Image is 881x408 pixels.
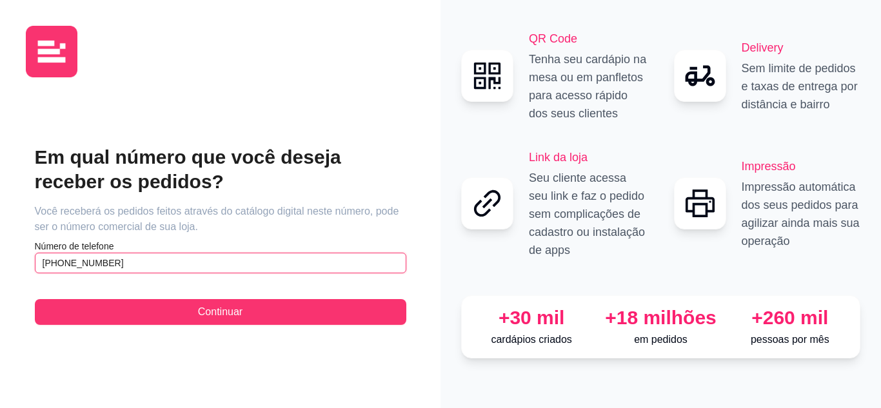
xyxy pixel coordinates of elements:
[529,50,648,122] p: Tenha seu cardápio na mesa ou em panfletos para acesso rápido dos seus clientes
[529,30,648,48] h2: QR Code
[26,26,77,77] img: logo
[601,306,720,329] div: +18 milhões
[529,169,648,259] p: Seu cliente acessa seu link e faz o pedido sem complicações de cadastro ou instalação de apps
[742,178,861,250] p: Impressão automática dos seus pedidos para agilizar ainda mais sua operação
[742,39,861,57] h2: Delivery
[742,157,861,175] h2: Impressão
[731,332,849,347] p: pessoas por mês
[35,299,406,325] button: Continuar
[731,306,849,329] div: +260 mil
[472,306,591,329] div: +30 mil
[529,148,648,166] h2: Link da loja
[35,240,406,253] article: Número de telefone
[601,332,720,347] p: em pedidos
[35,145,406,194] h2: Em qual número que você deseja receber os pedidos?
[35,204,406,235] article: Você receberá os pedidos feitos através do catálogo digital neste número, pode ser o número comer...
[742,59,861,113] p: Sem limite de pedidos e taxas de entrega por distância e bairro
[198,304,243,320] span: Continuar
[472,332,591,347] p: cardápios criados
